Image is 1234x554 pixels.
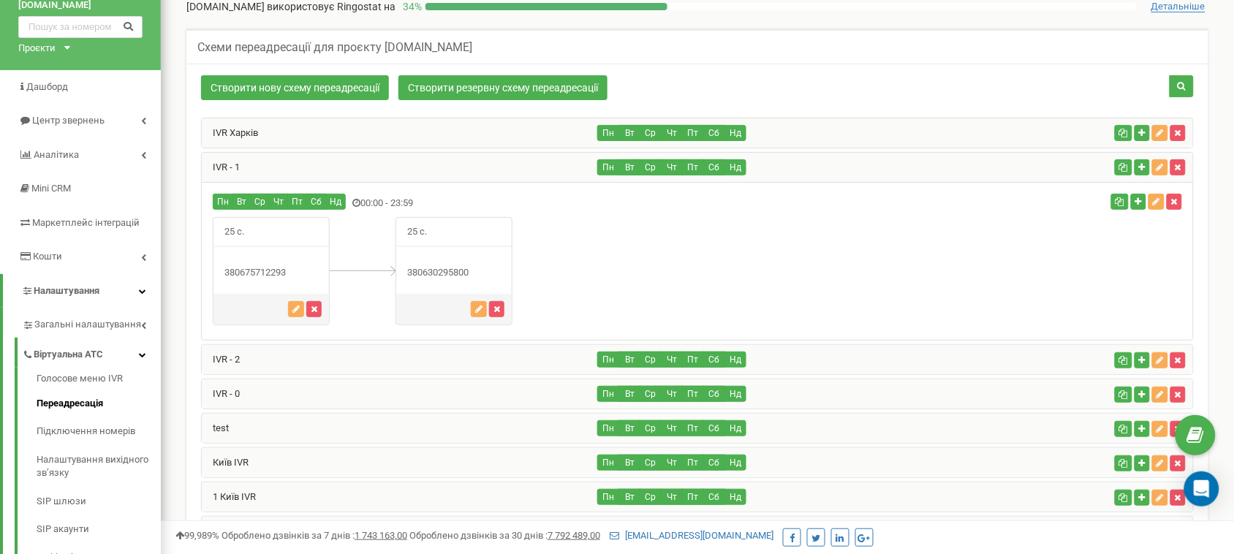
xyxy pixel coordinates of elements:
button: Сб [703,352,725,368]
button: Пт [682,420,704,436]
button: Вт [618,125,640,141]
a: test [202,422,229,433]
button: Пошук схеми переадресації [1170,75,1194,97]
button: Пн [597,455,619,471]
button: Вт [232,194,251,210]
a: Налаштування [3,274,161,308]
a: [EMAIL_ADDRESS][DOMAIN_NAME] [610,530,773,541]
button: Сб [703,159,725,175]
button: Сб [703,386,725,402]
button: Пт [682,352,704,368]
a: Створити резервну схему переадресації [398,75,607,100]
button: Нд [325,194,346,210]
button: Вт [618,489,640,505]
span: Маркетплейс інтеграцій [32,217,140,228]
button: Чт [661,489,683,505]
button: Пн [597,159,619,175]
a: Віртуальна АТС [22,338,161,368]
button: Пн [213,194,233,210]
span: Дашборд [26,81,68,92]
button: Нд [724,455,746,471]
div: Open Intercom Messenger [1184,471,1219,506]
span: Центр звернень [32,115,105,126]
button: Сб [306,194,326,210]
a: IVR - 0 [202,388,240,399]
a: 1 Київ IVR [202,491,256,502]
button: Ср [640,489,662,505]
span: 99,989% [175,530,219,541]
span: Загальні налаштування [34,318,141,332]
a: Налаштування вихідного зв’язку [37,446,161,487]
button: Пт [682,159,704,175]
button: Пн [597,386,619,402]
span: Віртуальна АТС [34,348,103,362]
button: Нд [724,386,746,402]
a: IVR - 2 [202,354,240,365]
button: Ср [640,420,662,436]
button: Сб [703,420,725,436]
a: Створити нову схему переадресації [201,75,389,100]
button: Нд [724,125,746,141]
button: Сб [703,455,725,471]
button: Пт [682,455,704,471]
h5: Схеми переадресації для проєкту [DOMAIN_NAME] [197,41,472,54]
span: Детальніше [1151,1,1205,12]
span: використовує Ringostat на [267,1,395,12]
button: Вт [618,386,640,402]
input: Пошук за номером [18,16,143,38]
a: SIP шлюзи [37,487,161,516]
button: Ср [640,455,662,471]
a: SIP акаунти [37,515,161,544]
button: Пн [597,125,619,141]
button: Вт [618,159,640,175]
button: Чт [661,386,683,402]
a: Підключення номерів [37,417,161,446]
div: 380675712293 [213,266,329,280]
div: 00:00 - 23:59 [202,194,863,213]
a: IVR - 1 [202,162,240,172]
button: Чт [661,159,683,175]
button: Пт [287,194,307,210]
span: Оброблено дзвінків за 7 днів : [222,530,407,541]
span: Налаштування [34,285,99,296]
a: Загальні налаштування [22,308,161,338]
a: Переадресація [37,390,161,418]
button: Ср [640,386,662,402]
u: 1 743 163,00 [355,530,407,541]
button: Пн [597,352,619,368]
button: Чт [661,125,683,141]
button: Ср [640,125,662,141]
span: 25 с. [396,218,438,246]
a: Київ IVR [202,457,249,468]
span: 25 с. [213,218,255,246]
div: Проєкти [18,42,56,56]
button: Сб [703,489,725,505]
button: Ср [640,352,662,368]
button: Пт [682,386,704,402]
button: Ср [640,159,662,175]
button: Сб [703,125,725,141]
a: Голосове меню IVR [37,372,161,390]
button: Нд [724,489,746,505]
a: IVR Харків [202,127,258,138]
button: Нд [724,352,746,368]
button: Чт [269,194,288,210]
button: Нд [724,420,746,436]
button: Пн [597,489,619,505]
div: 380630295800 [396,266,512,280]
button: Вт [618,455,640,471]
u: 7 792 489,00 [548,530,600,541]
button: Пт [682,125,704,141]
span: Оброблено дзвінків за 30 днів : [409,530,600,541]
button: Чт [661,455,683,471]
button: Пн [597,420,619,436]
button: Пт [682,489,704,505]
span: Mini CRM [31,183,71,194]
span: Кошти [33,251,62,262]
button: Ср [250,194,270,210]
button: Чт [661,352,683,368]
button: Нд [724,159,746,175]
button: Вт [618,420,640,436]
span: Аналiтика [34,149,79,160]
button: Вт [618,352,640,368]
